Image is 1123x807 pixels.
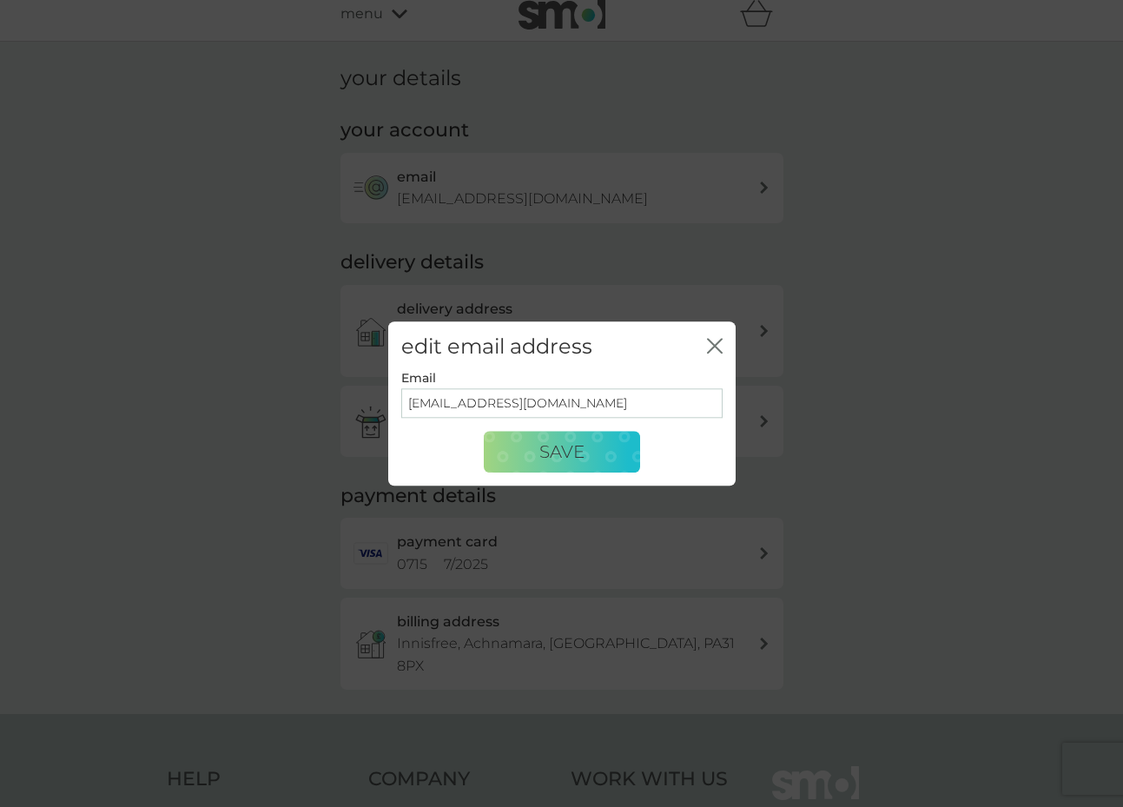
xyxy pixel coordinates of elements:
button: Save [484,432,640,473]
h2: edit email address [401,334,592,360]
span: Save [539,441,585,462]
button: close [707,338,723,356]
div: Email [401,373,723,385]
input: Email [401,389,723,419]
